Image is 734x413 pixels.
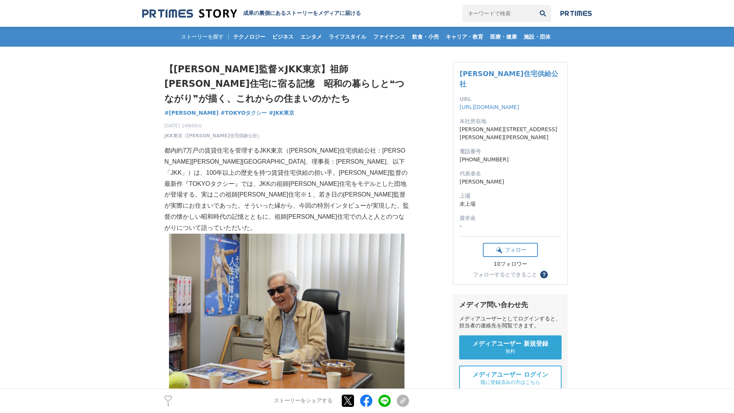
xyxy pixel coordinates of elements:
[462,5,534,22] input: キーワードで検索
[409,27,442,47] a: 飲食・小売
[230,33,268,40] span: テクノロジー
[459,300,562,309] div: メディア問い合わせ先
[221,109,267,116] span: #TOKYOタクシー
[460,192,561,200] dt: 上場
[169,234,404,391] img: thumbnail_0fe8d800-4b64-11f0-a60d-cfae4edd808c.JPG
[560,10,592,16] img: prtimes
[521,33,554,40] span: 施設・団体
[473,371,548,379] span: メディアユーザー ログイン
[459,335,562,359] a: メディアユーザー 新規登録 無料
[460,178,561,186] dd: [PERSON_NAME]
[164,132,262,139] a: JKK東京（[PERSON_NAME]住宅供給公社）
[326,27,369,47] a: ライフスタイル
[473,340,548,348] span: メディアユーザー 新規登録
[269,109,294,117] a: #JKK東京
[459,366,562,391] a: メディアユーザー ログイン 既に登録済みの方はこちら
[370,27,408,47] a: ファイナンス
[326,33,369,40] span: ライフスタイル
[460,170,561,178] dt: 代表者名
[483,243,538,257] button: フォロー
[297,27,325,47] a: エンタメ
[269,33,297,40] span: ビジネス
[164,122,262,129] span: [DATE] 14時00分
[164,145,409,233] p: 都内約7万戸の賃貸住宅を管理するJKK東京（[PERSON_NAME]住宅供給公社：[PERSON_NAME][PERSON_NAME][GEOGRAPHIC_DATA]、理事長：[PERSON...
[460,95,561,103] dt: URL
[459,315,562,329] div: メディアユーザーとしてログインすると、担当者の連絡先を閲覧できます。
[274,398,333,405] p: ストーリーをシェアする
[230,27,268,47] a: テクノロジー
[409,33,442,40] span: 飲食・小売
[142,8,237,19] img: 成果の裏側にあるストーリーをメディアに届ける
[269,109,294,116] span: #JKK東京
[460,70,558,88] a: [PERSON_NAME]住宅供給公社
[164,62,409,106] h1: 【[PERSON_NAME]監督×JKK東京】祖師[PERSON_NAME]住宅に宿る記憶 昭和の暮らしと❝つながり❞が描く、これからの住まいのかたち
[481,379,540,386] span: 既に登録済みの方はこちら
[460,222,561,230] dd: -
[443,33,486,40] span: キャリア・教育
[460,148,561,156] dt: 電話番号
[164,109,219,117] a: #[PERSON_NAME]
[269,27,297,47] a: ビジネス
[473,272,537,277] div: フォローするとできること
[534,5,551,22] button: 検索
[487,27,520,47] a: 医療・健康
[541,272,547,277] span: ？
[460,156,561,164] dd: [PHONE_NUMBER]
[521,27,554,47] a: 施設・団体
[460,125,561,141] dd: [PERSON_NAME][STREET_ADDRESS][PERSON_NAME][PERSON_NAME]
[443,27,486,47] a: キャリア・教育
[243,10,361,17] h2: 成果の裏側にあるストーリーをメディアに届ける
[142,8,361,19] a: 成果の裏側にあるストーリーをメディアに届ける 成果の裏側にあるストーリーをメディアに届ける
[540,271,548,278] button: ？
[487,33,520,40] span: 医療・健康
[164,403,172,406] p: 1
[460,104,519,110] a: [URL][DOMAIN_NAME]
[221,109,267,117] a: #TOKYOタクシー
[460,117,561,125] dt: 本社所在地
[483,261,538,268] div: 10フォロワー
[370,33,408,40] span: ファイナンス
[505,348,515,355] span: 無料
[460,200,561,208] dd: 未上場
[164,109,219,116] span: #[PERSON_NAME]
[297,33,325,40] span: エンタメ
[460,214,561,222] dt: 資本金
